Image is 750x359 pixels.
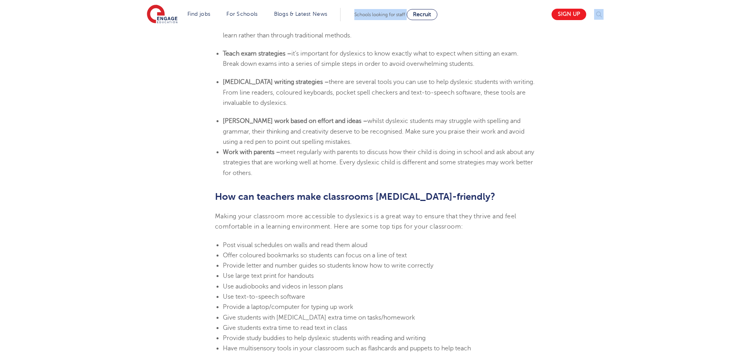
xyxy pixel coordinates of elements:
span: Provide study buddies to help dyslexic students with reading and writing [223,335,426,342]
span: Offer coloured bookmarks so students can focus on a line of text [223,252,407,259]
a: Find jobs [187,11,211,17]
span: whilst dyslexic students may struggle with spelling and grammar, their thinking and creativity de... [223,117,524,145]
span: it’s important for dyslexics to know exactly what to expect when sitting an exam. Break down exam... [223,50,519,67]
span: Making your classroom more accessible to dyslexics is a great way to ensure that they thrive and ... [215,213,516,230]
span: Recruit [413,11,431,17]
span: there are several tools you can use to help dyslexic students with writing. From line readers, co... [223,78,535,106]
b: How can teachers make classrooms [MEDICAL_DATA]-friendly? [215,191,495,202]
span: Give students with [MEDICAL_DATA] extra time on tasks/homework [223,314,415,321]
img: Engage Education [147,5,178,24]
a: Recruit [407,9,437,20]
span: Use large text print for handouts [223,272,314,279]
b: [MEDICAL_DATA] writing strategies – [223,78,329,86]
span: Schools looking for staff [354,12,405,17]
span: meet regularly with parents to discuss how their child is doing in school and ask about any strat... [223,149,534,177]
span: Use text-to-speech software [223,293,305,300]
span: Give students extra time to read text in class [223,324,347,331]
a: Sign up [552,9,586,20]
span: Provide a laptop/computer for typing up work [223,303,353,311]
span: Have multisensory tools in your classroom such as flashcards and puppets to help teach [223,345,471,352]
a: Blogs & Latest News [274,11,328,17]
span: Use audiobooks and videos in lesson plans [223,283,343,290]
span: flashcards, puppets, videos and objects in the classroom help dyslexics engage and learn rather t... [223,21,525,39]
b: Teach exam strategies – [223,50,291,57]
span: Post visual schedules on walls and read them aloud [223,242,367,249]
a: For Schools [226,11,257,17]
b: Work with parents – [223,149,280,156]
b: [PERSON_NAME] work based on effort and ideas – [223,117,367,125]
span: Provide letter and number guides so students know how to write correctly [223,262,433,269]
